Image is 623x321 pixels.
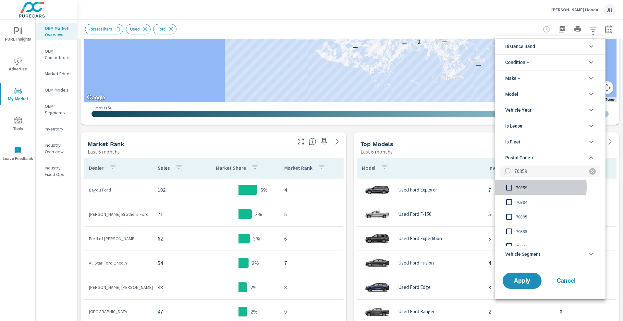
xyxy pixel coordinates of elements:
[495,195,592,209] div: 70394
[516,198,587,206] span: 70394
[495,209,592,224] div: 70395
[505,86,518,102] span: Model
[512,166,582,177] input: Search...
[505,55,529,70] span: Condition
[495,36,605,265] ul: filter options
[516,242,587,250] span: 70392
[547,273,586,289] button: Cancel
[505,70,520,86] span: Make
[505,150,533,166] span: Postal Code
[495,239,592,253] div: 70392
[505,39,535,54] span: Distance Band
[516,213,587,221] span: 70395
[516,184,587,191] span: 70359
[505,134,520,150] span: Is Fleet
[516,228,587,235] span: 70339
[495,180,592,195] div: 70359
[495,224,592,239] div: 70339
[509,278,535,284] span: Apply
[553,278,579,284] span: Cancel
[505,246,540,262] span: Vehicle Segment
[505,102,531,118] span: Vehicle Year
[505,118,522,134] span: Is Lease
[503,273,542,289] button: Apply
